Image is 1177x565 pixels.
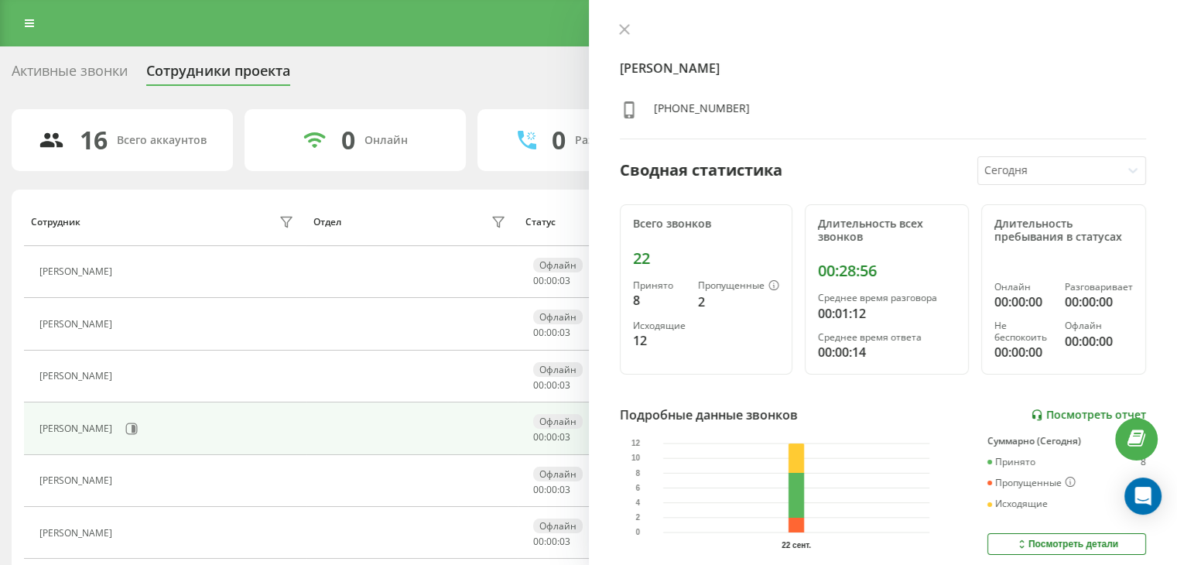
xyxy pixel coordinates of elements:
[546,378,557,392] span: 00
[559,483,570,496] span: 03
[546,430,557,443] span: 00
[633,331,686,350] div: 12
[818,304,956,323] div: 00:01:12
[633,320,686,331] div: Исходящие
[1141,457,1146,467] div: 8
[635,469,640,478] text: 8
[987,477,1076,489] div: Пропущенные
[635,528,640,536] text: 0
[313,217,341,228] div: Отдел
[533,362,583,377] div: Офлайн
[631,439,641,447] text: 12
[818,217,956,244] div: Длительность всех звонков
[39,371,116,382] div: [PERSON_NAME]
[146,63,290,87] div: Сотрудники проекта
[341,125,355,155] div: 0
[1065,320,1133,331] div: Офлайн
[117,134,207,147] div: Всего аккаунтов
[633,217,779,231] div: Всего звонков
[698,280,779,293] div: Пропущенные
[698,293,779,311] div: 2
[533,380,570,391] div: : :
[533,467,583,481] div: Офлайн
[80,125,108,155] div: 16
[633,280,686,291] div: Принято
[533,535,544,548] span: 00
[818,293,956,303] div: Среднее время разговора
[987,457,1035,467] div: Принято
[533,310,583,324] div: Офлайн
[654,101,750,123] div: [PHONE_NUMBER]
[533,378,544,392] span: 00
[39,423,116,434] div: [PERSON_NAME]
[533,258,583,272] div: Офлайн
[533,519,583,533] div: Офлайн
[559,378,570,392] span: 03
[12,63,128,87] div: Активные звонки
[533,327,570,338] div: : :
[533,430,544,443] span: 00
[620,159,782,182] div: Сводная статистика
[994,217,1133,244] div: Длительность пребывания в статусах
[559,274,570,287] span: 03
[546,483,557,496] span: 00
[994,320,1052,343] div: Не беспокоить
[994,343,1052,361] div: 00:00:00
[987,436,1146,447] div: Суммарно (Сегодня)
[1065,332,1133,351] div: 00:00:00
[633,291,686,310] div: 8
[533,276,570,286] div: : :
[635,484,640,492] text: 6
[1015,538,1118,550] div: Посмотреть детали
[533,274,544,287] span: 00
[39,319,116,330] div: [PERSON_NAME]
[633,249,779,268] div: 22
[994,293,1052,311] div: 00:00:00
[525,217,556,228] div: Статус
[575,134,659,147] div: Разговаривают
[39,266,116,277] div: [PERSON_NAME]
[818,332,956,343] div: Среднее время ответа
[39,528,116,539] div: [PERSON_NAME]
[533,483,544,496] span: 00
[559,535,570,548] span: 03
[533,326,544,339] span: 00
[987,498,1048,509] div: Исходящие
[987,533,1146,555] button: Посмотреть детали
[364,134,408,147] div: Онлайн
[635,498,640,507] text: 4
[1124,478,1162,515] div: Open Intercom Messenger
[546,326,557,339] span: 00
[1141,477,1146,489] div: 2
[635,513,640,522] text: 2
[559,430,570,443] span: 03
[533,485,570,495] div: : :
[1065,293,1133,311] div: 00:00:00
[782,541,811,550] text: 22 сент.
[994,282,1052,293] div: Онлайн
[1031,409,1146,422] a: Посмотреть отчет
[620,59,1147,77] h4: [PERSON_NAME]
[818,343,956,361] div: 00:00:14
[552,125,566,155] div: 0
[533,414,583,429] div: Офлайн
[631,454,641,462] text: 10
[31,217,80,228] div: Сотрудник
[559,326,570,339] span: 03
[620,406,798,424] div: Подробные данные звонков
[546,535,557,548] span: 00
[818,262,956,280] div: 00:28:56
[533,432,570,443] div: : :
[533,536,570,547] div: : :
[39,475,116,486] div: [PERSON_NAME]
[546,274,557,287] span: 00
[1065,282,1133,293] div: Разговаривает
